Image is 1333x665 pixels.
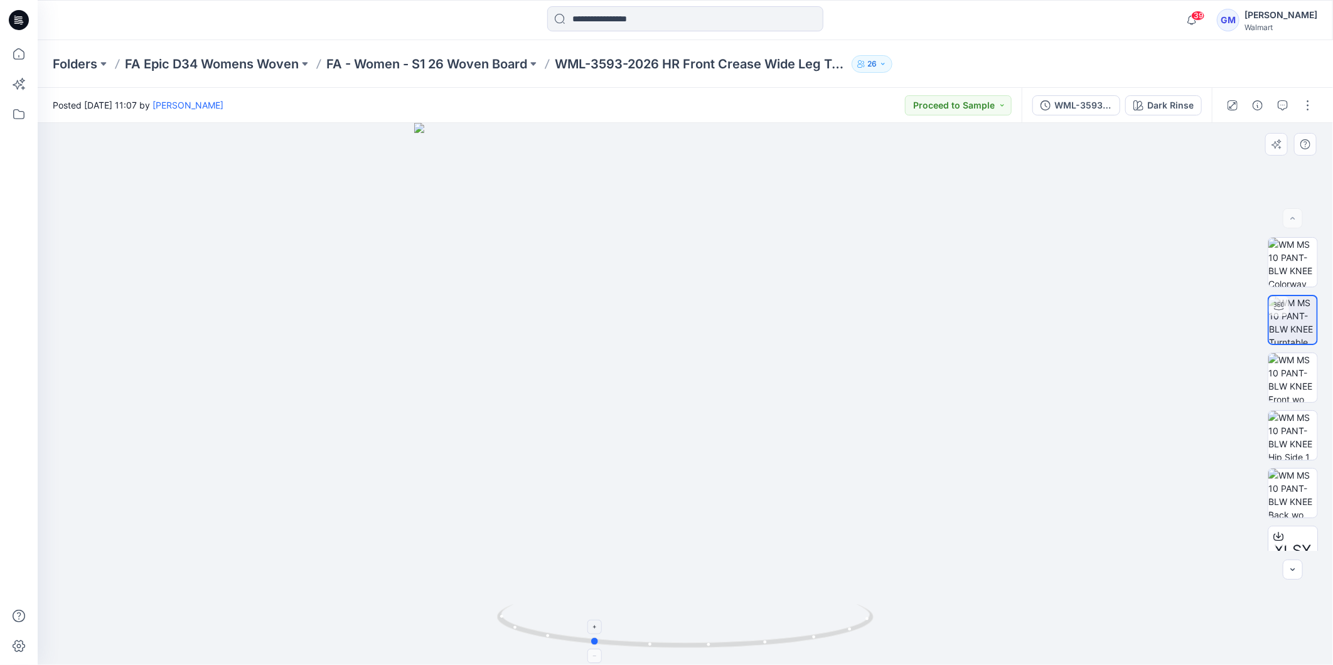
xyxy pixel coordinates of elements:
[1147,98,1194,112] div: Dark Rinse
[1217,9,1239,31] div: GM
[53,55,97,73] a: Folders
[1268,469,1317,518] img: WM MS 10 PANT-BLW KNEE Back wo Avatar
[1054,98,1112,112] div: WML-3593-2026 HR Front Crease Wide Leg Trouser_Full Coloway
[153,100,223,110] a: [PERSON_NAME]
[852,55,892,73] button: 26
[125,55,299,73] a: FA Epic D34 Womens Woven
[1268,411,1317,460] img: WM MS 10 PANT-BLW KNEE Hip Side 1 wo Avatar
[1125,95,1202,115] button: Dark Rinse
[1268,238,1317,287] img: WM MS 10 PANT-BLW KNEE Colorway wo Avatar
[1269,296,1317,344] img: WM MS 10 PANT-BLW KNEE Turntable with Avatar
[1275,540,1312,562] span: XLSX
[1245,8,1317,23] div: [PERSON_NAME]
[1191,11,1205,21] span: 39
[1268,353,1317,402] img: WM MS 10 PANT-BLW KNEE Front wo Avatar
[1248,95,1268,115] button: Details
[555,55,847,73] p: WML-3593-2026 HR Front Crease Wide Leg Trouser
[53,98,223,112] span: Posted [DATE] 11:07 by
[867,57,877,71] p: 26
[1245,23,1317,32] div: Walmart
[1032,95,1120,115] button: WML-3593-2026 HR Front Crease Wide Leg Trouser_Full Coloway
[326,55,527,73] a: FA - Women - S1 26 Woven Board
